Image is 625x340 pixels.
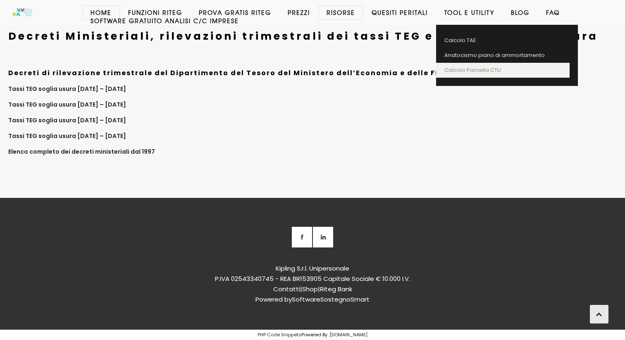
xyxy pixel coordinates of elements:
[191,8,279,17] a: Prova Gratis Riteg
[436,8,503,17] a: Tool e Utility
[318,8,363,17] a: Risorse
[8,147,155,156] a: Elenco completo dei decreti ministeriali dal 1997
[8,116,126,124] a: Tassi TEG soglia usura [DATE] – [DATE]
[503,8,538,17] a: Blog
[320,285,352,293] a: Riteg Bank
[8,85,126,93] a: Tassi TEG soglia usura [DATE] – [DATE]
[258,331,301,338] a: PHP Code Snippets
[538,8,568,17] a: Faq
[363,8,436,17] a: Quesiti Peritali
[82,17,247,25] a: Software GRATUITO analisi c/c imprese
[436,63,570,78] a: Calcolo Parcella CTU
[436,48,570,63] a: Anatocismo piano di ammortamento
[82,8,120,17] a: Home
[8,100,126,109] a: Tassi TEG soglia usura [DATE] – [DATE]
[292,295,370,304] a: SoftwareSostegnoSmart
[8,29,598,43] strong: Decreti Ministeriali, rilevazioni trimestrali dei tassi TEG e dei tassi Soglia Usura
[436,25,578,86] div: Tool e Utility
[12,8,32,17] img: Software anatocismo e usura bancaria
[8,68,464,78] strong: Decreti di rilevazione trimestrale del Dipartimento del Tesoro del Ministero dell’Economia e dell...
[436,33,570,48] a: Calcolo TAE
[273,285,300,293] a: Contatti
[302,285,318,293] a: Shop
[69,264,556,317] div: Kipling S.r.l. Unipersonale P.IVA 02543340745 - REA BR153905 Capitale Sociale € 10.000 I.V. | | P...
[329,331,367,338] a: [DOMAIN_NAME]
[120,8,191,17] a: Funzioni Riteg
[291,227,312,247] a: Facebook
[312,227,333,247] a: LinkedIN
[8,132,126,140] a: Tassi TEG soglia usura [DATE] – [DATE]
[279,8,318,17] a: Prezzi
